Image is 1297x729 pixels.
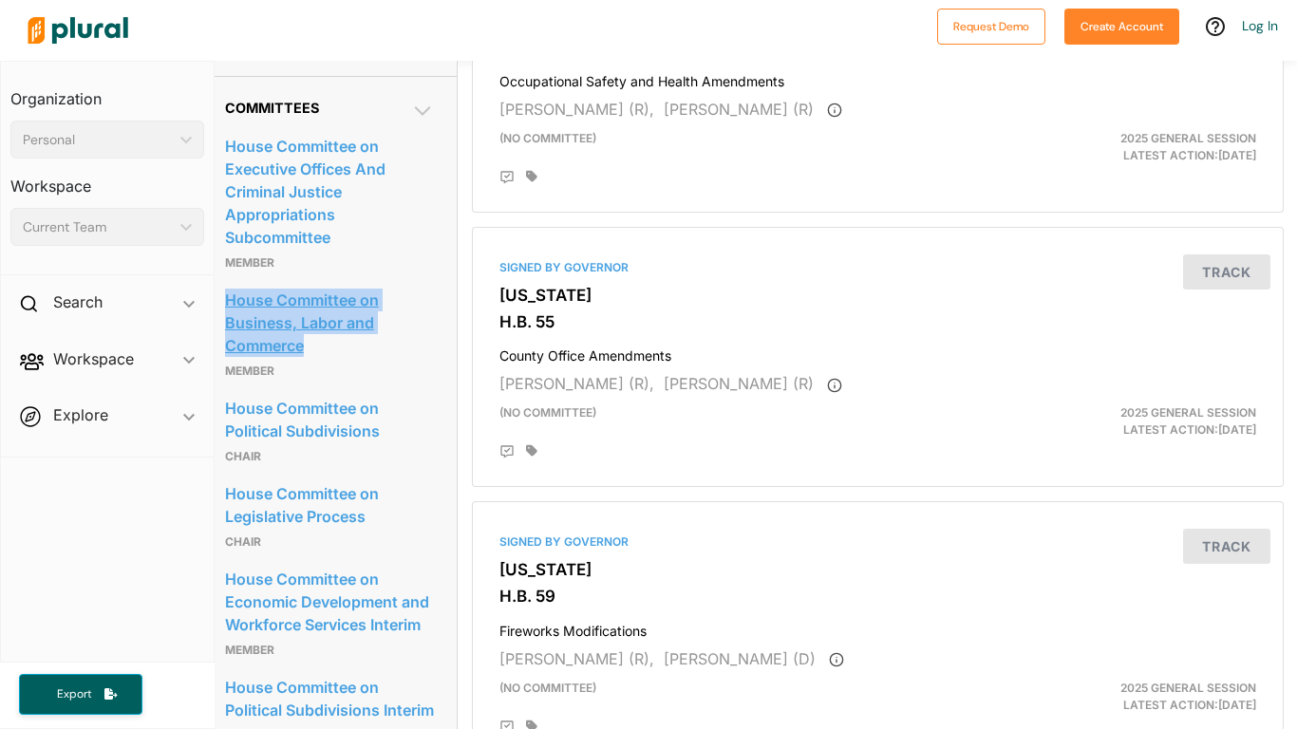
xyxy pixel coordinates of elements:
[10,159,204,200] h3: Workspace
[499,100,654,119] span: [PERSON_NAME] (R),
[225,479,434,531] a: House Committee on Legislative Process
[499,65,1256,90] h4: Occupational Safety and Health Amendments
[1008,404,1270,439] div: Latest Action: [DATE]
[526,444,537,458] div: Add tags
[44,686,104,702] span: Export
[1008,130,1270,164] div: Latest Action: [DATE]
[225,531,434,553] p: Chair
[499,560,1256,579] h3: [US_STATE]
[1120,131,1256,145] span: 2025 General Session
[19,674,142,715] button: Export
[225,565,434,639] a: House Committee on Economic Development and Workforce Services Interim
[664,374,814,393] span: [PERSON_NAME] (R)
[53,291,103,312] h2: Search
[499,587,1256,606] h3: H.B. 59
[499,533,1256,551] div: Signed by Governor
[499,649,654,668] span: [PERSON_NAME] (R),
[1242,17,1278,34] a: Log In
[499,312,1256,331] h3: H.B. 55
[225,360,434,383] p: Member
[1120,681,1256,695] span: 2025 General Session
[225,100,319,116] span: Committees
[937,15,1045,35] a: Request Demo
[664,649,816,668] span: [PERSON_NAME] (D)
[225,639,434,662] p: Member
[225,132,434,252] a: House Committee on Executive Offices And Criminal Justice Appropriations Subcommittee
[499,339,1256,364] h4: County Office Amendments
[225,673,434,724] a: House Committee on Political Subdivisions Interim
[23,217,173,237] div: Current Team
[485,404,1008,439] div: (no committee)
[499,374,654,393] span: [PERSON_NAME] (R),
[485,680,1008,714] div: (no committee)
[1064,9,1179,45] button: Create Account
[499,444,515,459] div: Add Position Statement
[526,170,537,183] div: Add tags
[1064,15,1179,35] a: Create Account
[225,286,434,360] a: House Committee on Business, Labor and Commerce
[23,130,173,150] div: Personal
[664,100,814,119] span: [PERSON_NAME] (R)
[499,170,515,185] div: Add Position Statement
[225,252,434,274] p: Member
[499,614,1256,640] h4: Fireworks Modifications
[225,445,434,468] p: Chair
[499,259,1256,276] div: Signed by Governor
[225,394,434,445] a: House Committee on Political Subdivisions
[1008,680,1270,714] div: Latest Action: [DATE]
[937,9,1045,45] button: Request Demo
[485,130,1008,164] div: (no committee)
[1120,405,1256,420] span: 2025 General Session
[1183,529,1270,564] button: Track
[1183,254,1270,290] button: Track
[10,71,204,113] h3: Organization
[499,286,1256,305] h3: [US_STATE]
